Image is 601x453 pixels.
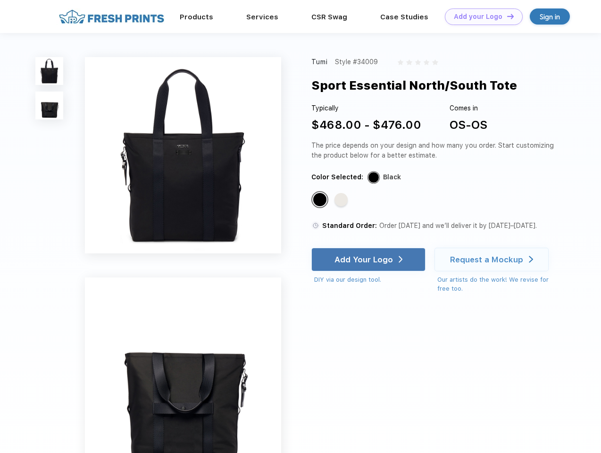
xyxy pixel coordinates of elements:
[437,275,558,294] div: Our artists do the work! We revise for free too.
[424,59,429,65] img: gray_star.svg
[314,275,426,285] div: DIY via our design tool.
[334,255,393,264] div: Add Your Logo
[313,193,326,206] div: Black
[322,222,377,229] span: Standard Order:
[334,193,348,206] div: Off White Tan
[415,59,421,65] img: gray_star.svg
[311,221,320,230] img: standard order
[379,222,537,229] span: Order [DATE] and we’ll deliver it by [DATE]–[DATE].
[399,256,403,263] img: white arrow
[35,57,63,85] img: func=resize&h=100
[311,103,421,113] div: Typically
[383,172,401,182] div: Black
[450,255,523,264] div: Request a Mockup
[180,13,213,21] a: Products
[450,103,487,113] div: Comes in
[529,256,533,263] img: white arrow
[398,59,403,65] img: gray_star.svg
[530,8,570,25] a: Sign in
[454,13,502,21] div: Add your Logo
[450,117,487,134] div: OS-OS
[85,57,281,253] img: func=resize&h=640
[540,11,560,22] div: Sign in
[507,14,514,19] img: DT
[311,117,421,134] div: $468.00 - $476.00
[432,59,438,65] img: gray_star.svg
[56,8,167,25] img: fo%20logo%202.webp
[311,76,517,94] div: Sport Essential North/South Tote
[311,141,558,160] div: The price depends on your design and how many you order. Start customizing the product below for ...
[335,57,378,67] div: Style #34009
[311,172,363,182] div: Color Selected:
[311,57,328,67] div: Tumi
[406,59,412,65] img: gray_star.svg
[35,92,63,119] img: func=resize&h=100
